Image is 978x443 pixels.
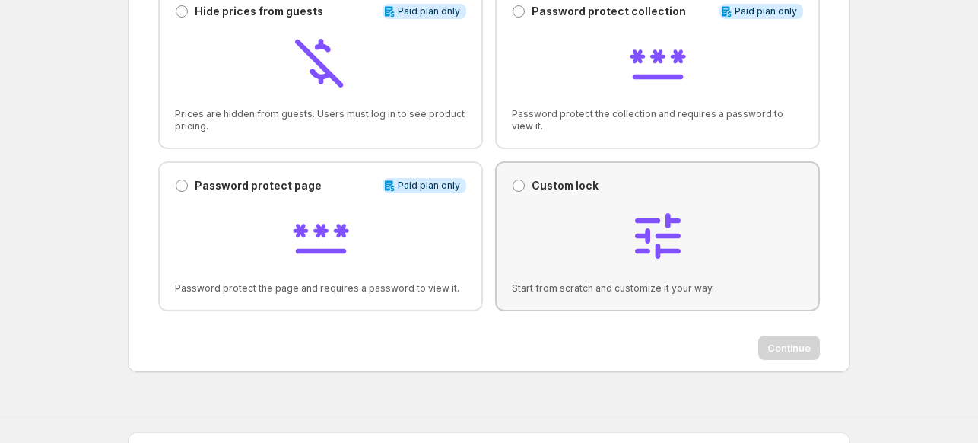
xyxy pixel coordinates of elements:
[627,31,688,92] img: Password protect collection
[398,5,460,18] span: Paid plan only
[735,5,797,18] span: Paid plan only
[291,31,351,92] img: Hide prices from guests
[512,108,803,132] span: Password protect the collection and requires a password to view it.
[532,178,599,193] p: Custom lock
[195,178,322,193] p: Password protect page
[175,282,466,295] span: Password protect the page and requires a password to view it.
[512,282,803,295] span: Start from scratch and customize it your way.
[195,4,323,19] p: Hide prices from guests
[627,206,688,266] img: Custom lock
[175,108,466,132] span: Prices are hidden from guests. Users must log in to see product pricing.
[532,4,686,19] p: Password protect collection
[291,206,351,266] img: Password protect page
[398,180,460,192] span: Paid plan only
